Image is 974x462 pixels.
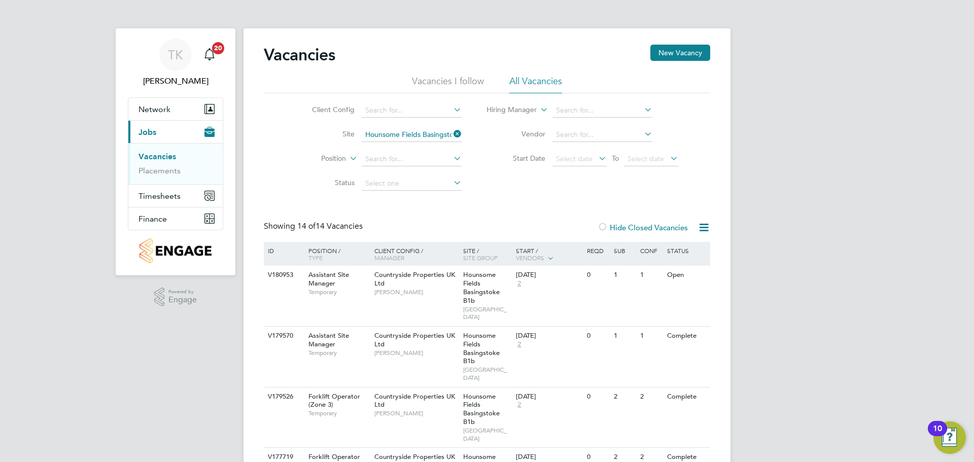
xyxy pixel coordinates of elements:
[665,327,709,345] div: Complete
[374,331,455,348] span: Countryside Properties UK Ltd
[265,387,301,406] div: V179526
[665,387,709,406] div: Complete
[628,154,664,163] span: Select date
[374,270,455,288] span: Countryside Properties UK Ltd
[199,39,220,71] a: 20
[374,288,458,296] span: [PERSON_NAME]
[128,98,223,120] button: Network
[168,288,197,296] span: Powered by
[138,191,181,201] span: Timesheets
[611,387,638,406] div: 2
[516,279,523,288] span: 2
[665,242,709,259] div: Status
[265,327,301,345] div: V179570
[552,128,652,142] input: Search for...
[138,152,176,161] a: Vacancies
[487,154,545,163] label: Start Date
[265,242,301,259] div: ID
[308,409,369,417] span: Temporary
[463,427,511,442] span: [GEOGRAPHIC_DATA]
[611,242,638,259] div: Sub
[598,223,688,232] label: Hide Closed Vacancies
[933,421,966,454] button: Open Resource Center, 10 new notifications
[556,154,593,163] span: Select date
[128,39,223,87] a: TK[PERSON_NAME]
[584,327,611,345] div: 0
[128,121,223,143] button: Jobs
[128,185,223,207] button: Timesheets
[513,242,584,267] div: Start /
[584,266,611,285] div: 0
[372,242,461,266] div: Client Config /
[308,331,349,348] span: Assistant Site Manager
[128,238,223,263] a: Go to home page
[509,75,562,93] li: All Vacancies
[933,429,942,442] div: 10
[463,331,500,366] span: Hounsome Fields Basingstoke B1b
[297,221,363,231] span: 14 Vacancies
[296,178,355,187] label: Status
[265,266,301,285] div: V180953
[665,266,709,285] div: Open
[609,152,622,165] span: To
[374,392,455,409] span: Countryside Properties UK Ltd
[154,288,197,307] a: Powered byEngage
[308,270,349,288] span: Assistant Site Manager
[212,42,224,54] span: 20
[584,242,611,259] div: Reqd
[138,104,170,114] span: Network
[138,214,167,224] span: Finance
[296,129,355,138] label: Site
[463,305,511,321] span: [GEOGRAPHIC_DATA]
[516,332,582,340] div: [DATE]
[308,349,369,357] span: Temporary
[374,254,404,262] span: Manager
[138,166,181,175] a: Placements
[638,266,664,285] div: 1
[362,103,462,118] input: Search for...
[516,393,582,401] div: [DATE]
[463,254,498,262] span: Site Group
[308,254,323,262] span: Type
[128,143,223,184] div: Jobs
[463,392,500,427] span: Hounsome Fields Basingstoke B1b
[516,453,582,461] div: [DATE]
[552,103,652,118] input: Search for...
[461,242,514,266] div: Site /
[128,75,223,87] span: Tom Kendall
[308,392,360,409] span: Forklift Operator (Zone 3)
[374,409,458,417] span: [PERSON_NAME]
[138,127,156,137] span: Jobs
[478,105,537,115] label: Hiring Manager
[412,75,484,93] li: Vacancies I follow
[362,176,462,191] input: Select one
[516,254,544,262] span: Vendors
[264,45,335,65] h2: Vacancies
[296,105,355,114] label: Client Config
[611,327,638,345] div: 1
[374,349,458,357] span: [PERSON_NAME]
[650,45,710,61] button: New Vacancy
[168,48,183,61] span: TK
[463,366,511,381] span: [GEOGRAPHIC_DATA]
[301,242,372,266] div: Position /
[638,327,664,345] div: 1
[128,207,223,230] button: Finance
[611,266,638,285] div: 1
[116,28,235,275] nav: Main navigation
[288,154,346,164] label: Position
[516,271,582,279] div: [DATE]
[362,152,462,166] input: Search for...
[584,387,611,406] div: 0
[516,340,523,349] span: 2
[487,129,545,138] label: Vendor
[638,387,664,406] div: 2
[168,296,197,304] span: Engage
[516,401,523,409] span: 2
[264,221,365,232] div: Showing
[308,288,369,296] span: Temporary
[140,238,211,263] img: countryside-properties-logo-retina.png
[463,270,500,305] span: Hounsome Fields Basingstoke B1b
[362,128,462,142] input: Search for...
[297,221,316,231] span: 14 of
